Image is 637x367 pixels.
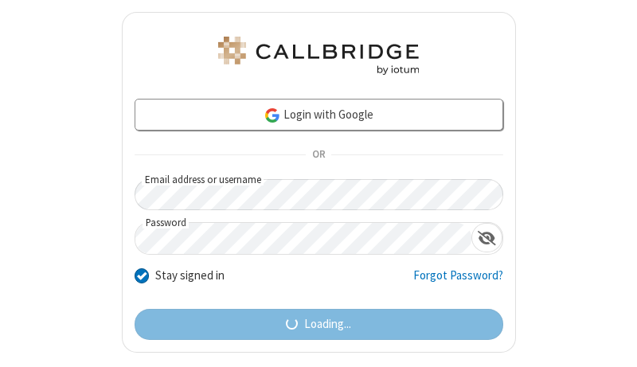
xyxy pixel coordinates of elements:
a: Forgot Password? [413,267,503,297]
img: Astra [215,37,422,75]
a: Login with Google [135,99,503,131]
button: Loading... [135,309,503,341]
input: Email address or username [135,179,503,210]
div: Show password [471,223,502,252]
img: google-icon.png [264,107,281,124]
label: Stay signed in [155,267,225,285]
iframe: Chat [597,326,625,356]
span: Loading... [304,315,351,334]
input: Password [135,223,471,254]
span: OR [306,144,331,166]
